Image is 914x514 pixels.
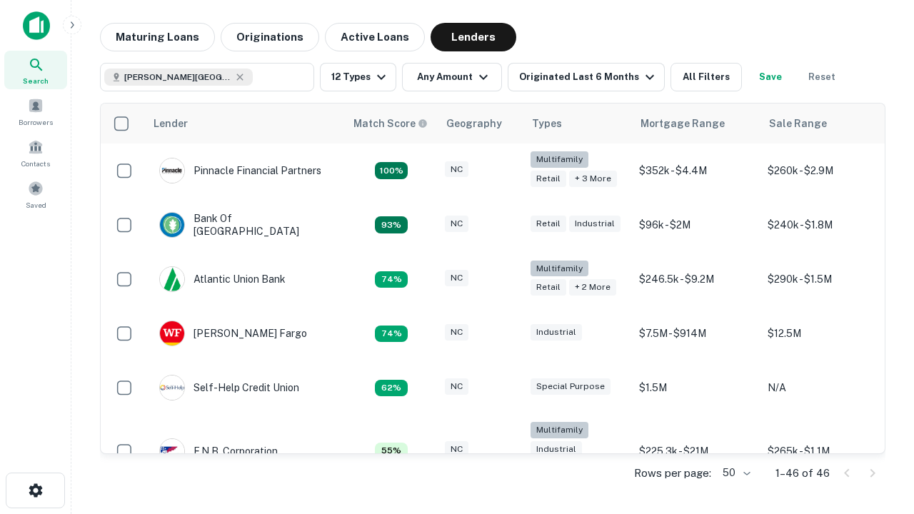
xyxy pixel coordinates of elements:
[145,104,345,143] th: Lender
[769,115,827,132] div: Sale Range
[4,51,67,89] a: Search
[760,143,889,198] td: $260k - $2.9M
[445,270,468,286] div: NC
[159,212,331,238] div: Bank Of [GEOGRAPHIC_DATA]
[160,267,184,291] img: picture
[632,143,760,198] td: $352k - $4.4M
[748,63,793,91] button: Save your search to get updates of matches that match your search criteria.
[531,171,566,187] div: Retail
[159,266,286,292] div: Atlantic Union Bank
[569,279,616,296] div: + 2 more
[632,361,760,415] td: $1.5M
[23,11,50,40] img: capitalize-icon.png
[632,306,760,361] td: $7.5M - $914M
[843,400,914,468] iframe: Chat Widget
[532,115,562,132] div: Types
[26,199,46,211] span: Saved
[160,213,184,237] img: picture
[569,216,621,232] div: Industrial
[799,63,845,91] button: Reset
[353,116,425,131] h6: Match Score
[760,361,889,415] td: N/A
[531,279,566,296] div: Retail
[375,326,408,343] div: Matching Properties: 12, hasApolloMatch: undefined
[100,23,215,51] button: Maturing Loans
[531,151,588,168] div: Multifamily
[160,321,184,346] img: picture
[508,63,665,91] button: Originated Last 6 Months
[519,69,658,86] div: Originated Last 6 Months
[760,415,889,487] td: $265k - $1.1M
[23,75,49,86] span: Search
[760,104,889,143] th: Sale Range
[325,23,425,51] button: Active Loans
[717,463,753,483] div: 50
[445,161,468,178] div: NC
[4,92,67,131] a: Borrowers
[375,271,408,288] div: Matching Properties: 12, hasApolloMatch: undefined
[160,376,184,400] img: picture
[19,116,53,128] span: Borrowers
[402,63,502,91] button: Any Amount
[375,380,408,397] div: Matching Properties: 10, hasApolloMatch: undefined
[320,63,396,91] button: 12 Types
[4,175,67,213] a: Saved
[160,158,184,183] img: picture
[154,115,188,132] div: Lender
[569,171,617,187] div: + 3 more
[431,23,516,51] button: Lenders
[445,378,468,395] div: NC
[353,116,428,131] div: Capitalize uses an advanced AI algorithm to match your search with the best lender. The match sco...
[4,133,67,172] a: Contacts
[531,261,588,277] div: Multifamily
[21,158,50,169] span: Contacts
[375,216,408,233] div: Matching Properties: 15, hasApolloMatch: undefined
[632,198,760,252] td: $96k - $2M
[445,216,468,232] div: NC
[632,252,760,306] td: $246.5k - $9.2M
[160,439,184,463] img: picture
[632,104,760,143] th: Mortgage Range
[159,158,321,183] div: Pinnacle Financial Partners
[221,23,319,51] button: Originations
[531,378,611,395] div: Special Purpose
[634,465,711,482] p: Rows per page:
[345,104,438,143] th: Capitalize uses an advanced AI algorithm to match your search with the best lender. The match sco...
[375,162,408,179] div: Matching Properties: 29, hasApolloMatch: undefined
[531,422,588,438] div: Multifamily
[445,441,468,458] div: NC
[641,115,725,132] div: Mortgage Range
[760,252,889,306] td: $290k - $1.5M
[445,324,468,341] div: NC
[775,465,830,482] p: 1–46 of 46
[671,63,742,91] button: All Filters
[531,324,582,341] div: Industrial
[760,306,889,361] td: $12.5M
[438,104,523,143] th: Geography
[531,441,582,458] div: Industrial
[632,415,760,487] td: $225.3k - $21M
[531,216,566,232] div: Retail
[159,321,307,346] div: [PERSON_NAME] Fargo
[523,104,632,143] th: Types
[159,375,299,400] div: Self-help Credit Union
[760,198,889,252] td: $240k - $1.8M
[159,438,278,464] div: F.n.b. Corporation
[375,443,408,460] div: Matching Properties: 9, hasApolloMatch: undefined
[446,115,502,132] div: Geography
[124,71,231,84] span: [PERSON_NAME][GEOGRAPHIC_DATA], [GEOGRAPHIC_DATA]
